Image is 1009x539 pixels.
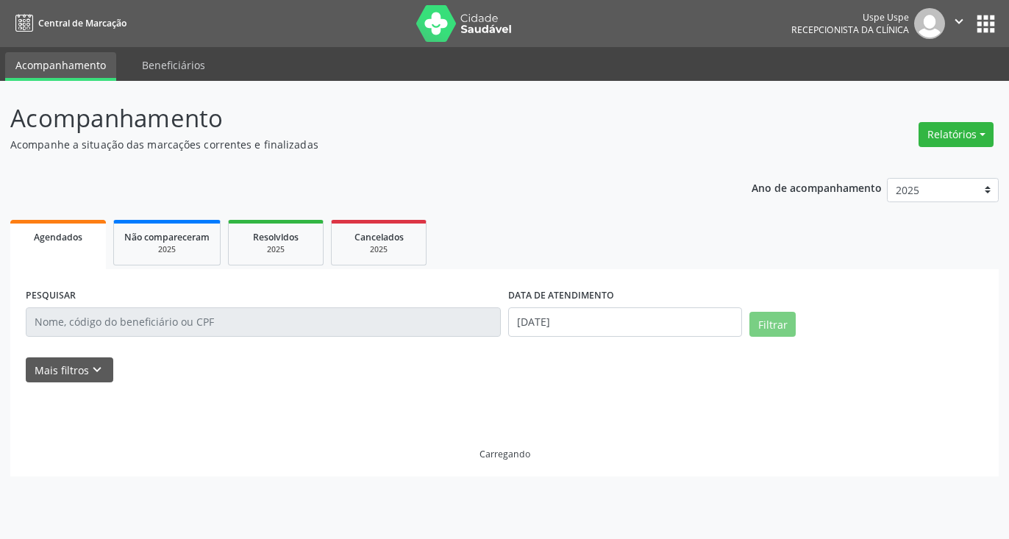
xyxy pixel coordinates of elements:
span: Não compareceram [124,231,210,243]
img: img [914,8,945,39]
span: Agendados [34,231,82,243]
span: Recepcionista da clínica [791,24,909,36]
label: PESQUISAR [26,285,76,307]
div: Uspe Uspe [791,11,909,24]
div: Carregando [479,448,530,460]
p: Acompanhe a situação das marcações correntes e finalizadas [10,137,702,152]
a: Central de Marcação [10,11,126,35]
button:  [945,8,973,39]
a: Beneficiários [132,52,215,78]
span: Cancelados [354,231,404,243]
span: Resolvidos [253,231,299,243]
input: Selecione um intervalo [508,307,742,337]
div: 2025 [342,244,416,255]
p: Acompanhamento [10,100,702,137]
i: keyboard_arrow_down [89,362,105,378]
i:  [951,13,967,29]
p: Ano de acompanhamento [752,178,882,196]
div: 2025 [239,244,313,255]
label: DATA DE ATENDIMENTO [508,285,614,307]
input: Nome, código do beneficiário ou CPF [26,307,501,337]
button: Filtrar [749,312,796,337]
button: Relatórios [919,122,994,147]
div: 2025 [124,244,210,255]
span: Central de Marcação [38,17,126,29]
button: Mais filtroskeyboard_arrow_down [26,357,113,383]
a: Acompanhamento [5,52,116,81]
button: apps [973,11,999,37]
